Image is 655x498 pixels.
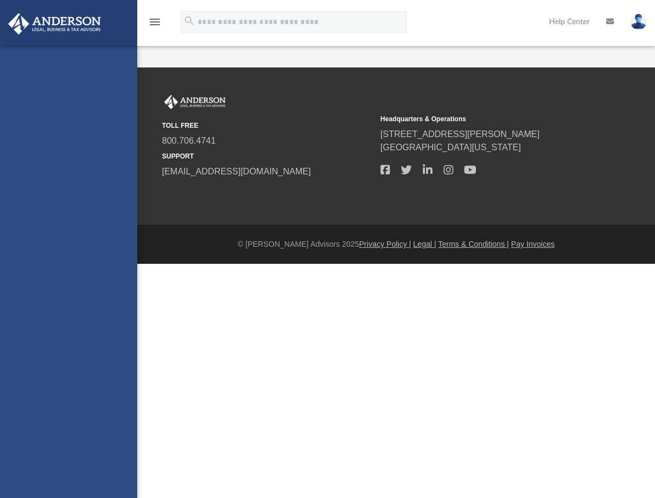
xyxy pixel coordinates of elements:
[137,239,655,250] div: © [PERSON_NAME] Advisors 2025
[630,14,647,30] img: User Pic
[183,15,195,27] i: search
[511,240,555,248] a: Pay Invoices
[413,240,436,248] a: Legal |
[162,136,216,145] a: 800.706.4741
[359,240,411,248] a: Privacy Policy |
[5,13,104,35] img: Anderson Advisors Platinum Portal
[148,15,161,29] i: menu
[380,129,540,139] a: [STREET_ADDRESS][PERSON_NAME]
[380,143,521,152] a: [GEOGRAPHIC_DATA][US_STATE]
[162,151,373,161] small: SUPPORT
[162,121,373,131] small: TOLL FREE
[162,167,311,176] a: [EMAIL_ADDRESS][DOMAIN_NAME]
[162,95,228,109] img: Anderson Advisors Platinum Portal
[380,114,591,124] small: Headquarters & Operations
[148,21,161,29] a: menu
[438,240,509,248] a: Terms & Conditions |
